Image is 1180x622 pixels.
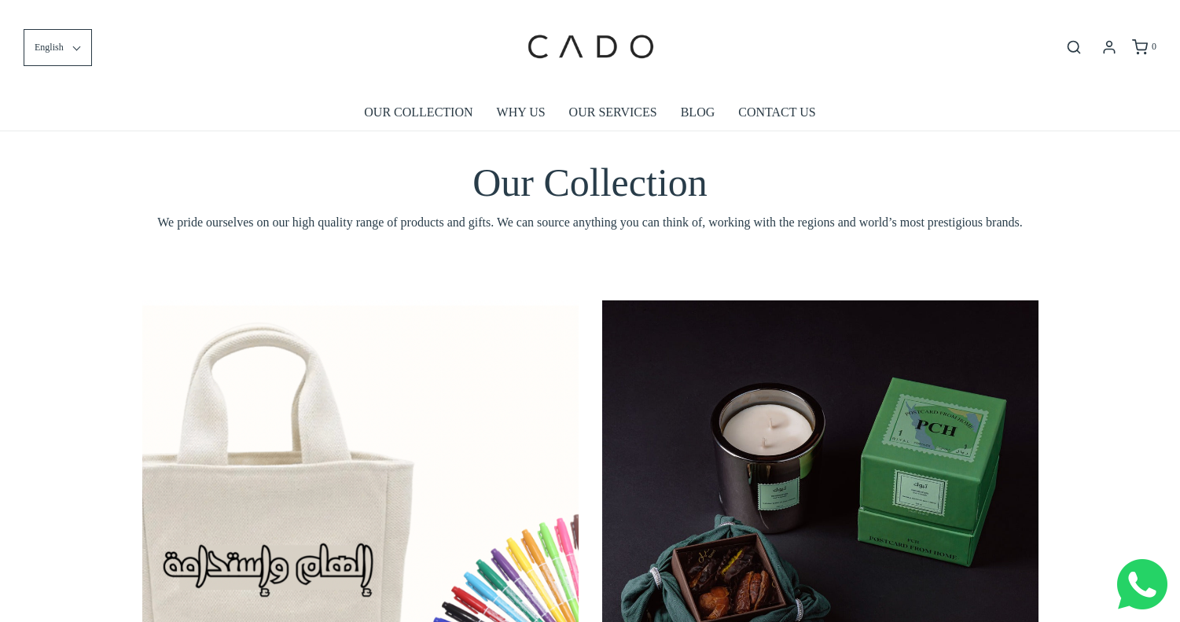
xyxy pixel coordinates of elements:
[472,160,708,204] span: Our Collection
[497,94,546,131] a: WHY US
[142,212,1038,233] span: We pride ourselves on our high quality range of products and gifts. We can source anything you ca...
[569,94,657,131] a: OUR SERVICES
[35,40,64,55] span: English
[523,12,656,83] img: cadogifting
[1060,39,1088,56] button: Open search bar
[1152,41,1156,52] span: 0
[1117,559,1167,609] img: Whatsapp
[681,94,715,131] a: BLOG
[1130,39,1156,55] a: 0
[738,94,815,131] a: CONTACT US
[364,94,472,131] a: OUR COLLECTION
[24,29,92,66] button: English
